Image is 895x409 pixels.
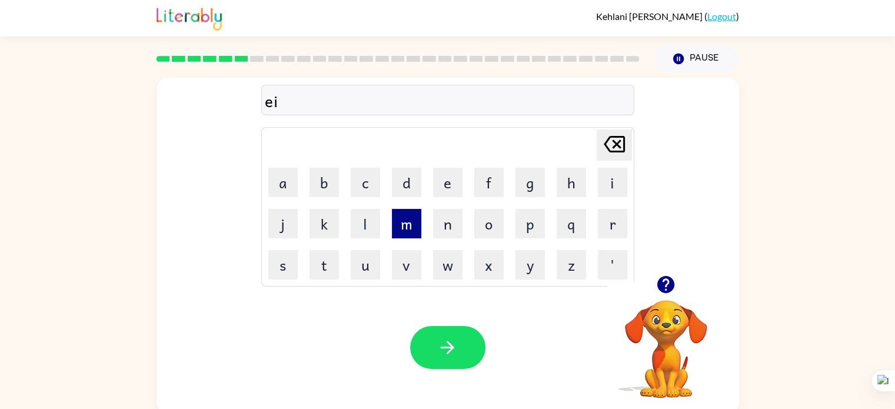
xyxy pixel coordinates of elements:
button: Pause [654,45,739,72]
button: t [310,250,339,280]
div: ( ) [596,11,739,22]
button: n [433,209,463,238]
button: z [557,250,586,280]
button: i [598,168,627,197]
button: c [351,168,380,197]
button: h [557,168,586,197]
button: m [392,209,421,238]
button: r [598,209,627,238]
button: y [515,250,545,280]
img: Literably [157,5,222,31]
button: q [557,209,586,238]
button: u [351,250,380,280]
button: x [474,250,504,280]
button: b [310,168,339,197]
video: Your browser must support playing .mp4 files to use Literably. Please try using another browser. [607,282,725,400]
button: l [351,209,380,238]
button: a [268,168,298,197]
button: j [268,209,298,238]
div: ei [265,88,631,113]
button: d [392,168,421,197]
span: Kehlani [PERSON_NAME] [596,11,704,22]
button: p [515,209,545,238]
button: k [310,209,339,238]
button: w [433,250,463,280]
button: o [474,209,504,238]
button: e [433,168,463,197]
button: g [515,168,545,197]
button: f [474,168,504,197]
button: ' [598,250,627,280]
a: Logout [707,11,736,22]
button: v [392,250,421,280]
button: s [268,250,298,280]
